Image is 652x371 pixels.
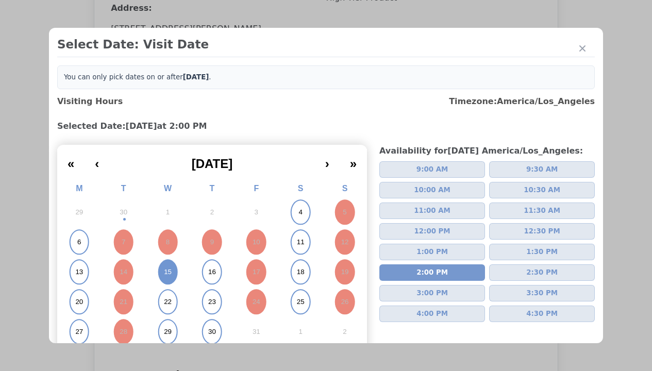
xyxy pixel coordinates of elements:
[57,197,102,227] button: September 29, 2025
[298,327,302,336] abbr: November 1, 2025
[526,288,558,298] span: 3:30 PM
[414,185,450,195] span: 10:00 AM
[146,227,190,257] button: October 8, 2025
[190,197,235,227] button: October 2, 2025
[416,247,448,257] span: 1:00 PM
[414,226,450,237] span: 12:00 PM
[190,227,235,257] button: October 9, 2025
[102,257,146,287] button: October 14, 2025
[190,257,235,287] button: October 16, 2025
[76,184,82,193] abbr: Monday
[278,257,323,287] button: October 18, 2025
[183,73,209,81] b: [DATE]
[323,287,367,317] button: October 26, 2025
[278,197,323,227] button: October 4, 2025
[164,184,172,193] abbr: Wednesday
[414,206,450,216] span: 11:00 AM
[234,227,278,257] button: October 10, 2025
[210,184,215,193] abbr: Thursday
[57,287,102,317] button: October 20, 2025
[192,157,233,171] span: [DATE]
[343,327,346,336] abbr: November 2, 2025
[278,317,323,347] button: November 1, 2025
[164,267,172,277] abbr: October 15, 2025
[297,297,305,307] abbr: October 25, 2025
[208,327,216,336] abbr: October 30, 2025
[315,149,340,172] button: ›
[122,238,125,247] abbr: October 7, 2025
[342,184,348,193] abbr: Sunday
[489,223,595,240] button: 12:30 PM
[75,297,83,307] abbr: October 20, 2025
[524,185,560,195] span: 10:30 AM
[146,257,190,287] button: October 15, 2025
[379,223,485,240] button: 12:00 PM
[210,208,214,217] abbr: October 2, 2025
[102,227,146,257] button: October 7, 2025
[75,327,83,336] abbr: October 27, 2025
[416,288,448,298] span: 3:00 PM
[75,208,83,217] abbr: September 29, 2025
[208,297,216,307] abbr: October 23, 2025
[449,95,595,108] h3: Timezone: America/Los_Angeles
[166,238,170,247] abbr: October 8, 2025
[526,164,558,175] span: 9:30 AM
[75,267,83,277] abbr: October 13, 2025
[102,287,146,317] button: October 21, 2025
[102,197,146,227] button: September 30, 2025
[146,287,190,317] button: October 22, 2025
[379,203,485,219] button: 11:00 AM
[234,287,278,317] button: October 24, 2025
[120,208,127,217] abbr: September 30, 2025
[166,208,170,217] abbr: October 1, 2025
[416,309,448,319] span: 4:00 PM
[57,257,102,287] button: October 13, 2025
[253,327,260,336] abbr: October 31, 2025
[489,182,595,198] button: 10:30 AM
[57,120,595,132] h3: Selected Date: [DATE] at 2:00 PM
[253,238,260,247] abbr: October 10, 2025
[210,238,214,247] abbr: October 9, 2025
[234,257,278,287] button: October 17, 2025
[57,227,102,257] button: October 6, 2025
[120,267,127,277] abbr: October 14, 2025
[120,297,127,307] abbr: October 21, 2025
[379,244,485,260] button: 1:00 PM
[234,197,278,227] button: October 3, 2025
[208,267,216,277] abbr: October 16, 2025
[255,208,258,217] abbr: October 3, 2025
[323,227,367,257] button: October 12, 2025
[120,327,127,336] abbr: October 28, 2025
[379,264,485,281] button: 2:00 PM
[57,65,595,89] div: You can only pick dates on or after .
[379,145,595,157] h3: Availability for [DATE] America/Los_Angeles :
[297,238,305,247] abbr: October 11, 2025
[57,317,102,347] button: October 27, 2025
[489,264,595,281] button: 2:30 PM
[323,257,367,287] button: October 19, 2025
[343,208,346,217] abbr: October 5, 2025
[379,285,485,301] button: 3:00 PM
[340,149,367,172] button: »
[85,149,109,172] button: ‹
[102,317,146,347] button: October 28, 2025
[253,267,260,277] abbr: October 17, 2025
[416,267,448,278] span: 2:00 PM
[190,287,235,317] button: October 23, 2025
[278,227,323,257] button: October 11, 2025
[121,184,126,193] abbr: Tuesday
[146,197,190,227] button: October 1, 2025
[57,95,123,108] h3: Visiting Hours
[109,149,314,172] button: [DATE]
[341,238,349,247] abbr: October 12, 2025
[253,297,260,307] abbr: October 24, 2025
[234,317,278,347] button: October 31, 2025
[416,164,448,175] span: 9:00 AM
[341,297,349,307] abbr: October 26, 2025
[489,285,595,301] button: 3:30 PM
[489,306,595,322] button: 4:30 PM
[57,149,85,172] button: «
[379,182,485,198] button: 10:00 AM
[146,317,190,347] button: October 29, 2025
[341,267,349,277] abbr: October 19, 2025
